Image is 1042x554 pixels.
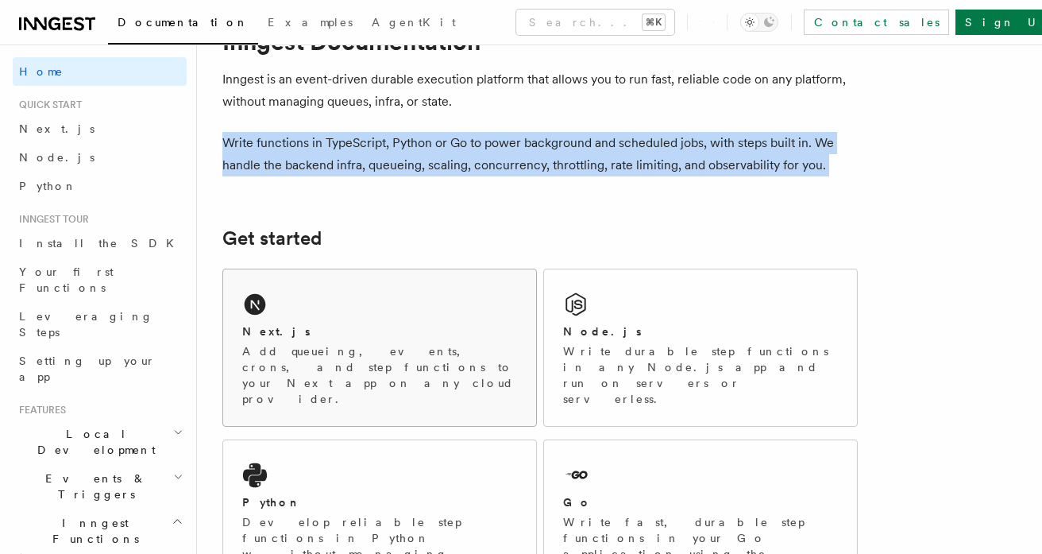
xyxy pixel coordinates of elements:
[19,265,114,294] span: Your first Functions
[13,57,187,86] a: Home
[19,310,153,339] span: Leveraging Steps
[19,122,95,135] span: Next.js
[222,227,322,250] a: Get started
[13,471,173,502] span: Events & Triggers
[563,343,838,407] p: Write durable step functions in any Node.js app and run on servers or serverless.
[13,509,187,553] button: Inngest Functions
[19,180,77,192] span: Python
[13,420,187,464] button: Local Development
[242,494,301,510] h2: Python
[268,16,353,29] span: Examples
[13,258,187,302] a: Your first Functions
[222,269,537,427] a: Next.jsAdd queueing, events, crons, and step functions to your Next app on any cloud provider.
[740,13,778,32] button: Toggle dark mode
[13,464,187,509] button: Events & Triggers
[13,426,173,458] span: Local Development
[563,494,592,510] h2: Go
[19,354,156,383] span: Setting up your app
[13,302,187,347] a: Leveraging Steps
[13,99,82,111] span: Quick start
[372,16,456,29] span: AgentKit
[222,68,858,113] p: Inngest is an event-driven durable execution platform that allows you to run fast, reliable code ...
[13,114,187,143] a: Next.js
[13,172,187,200] a: Python
[19,237,183,250] span: Install the SDK
[19,64,64,79] span: Home
[563,323,642,339] h2: Node.js
[242,323,311,339] h2: Next.js
[804,10,949,35] a: Contact sales
[13,515,172,547] span: Inngest Functions
[13,404,66,416] span: Features
[118,16,249,29] span: Documentation
[19,151,95,164] span: Node.js
[13,213,89,226] span: Inngest tour
[258,5,362,43] a: Examples
[13,347,187,391] a: Setting up your app
[516,10,674,35] button: Search...⌘K
[643,14,665,30] kbd: ⌘K
[13,143,187,172] a: Node.js
[108,5,258,45] a: Documentation
[222,132,858,176] p: Write functions in TypeScript, Python or Go to power background and scheduled jobs, with steps bu...
[543,269,858,427] a: Node.jsWrite durable step functions in any Node.js app and run on servers or serverless.
[362,5,465,43] a: AgentKit
[13,229,187,258] a: Install the SDK
[242,343,517,407] p: Add queueing, events, crons, and step functions to your Next app on any cloud provider.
